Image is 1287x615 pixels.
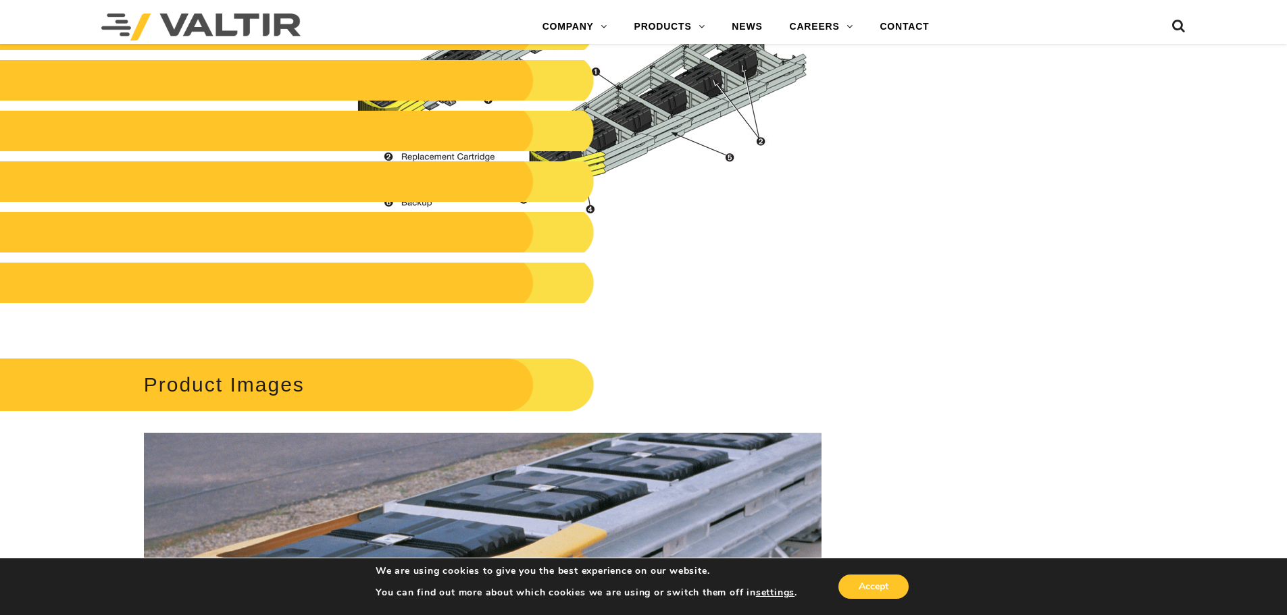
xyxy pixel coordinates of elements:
[101,14,301,41] img: Valtir
[529,14,621,41] a: COMPANY
[376,565,797,577] p: We are using cookies to give you the best experience on our website.
[756,587,794,599] button: settings
[866,14,942,41] a: CONTACT
[718,14,776,41] a: NEWS
[776,14,867,41] a: CAREERS
[838,574,909,599] button: Accept
[376,587,797,599] p: You can find out more about which cookies we are using or switch them off in .
[621,14,719,41] a: PRODUCTS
